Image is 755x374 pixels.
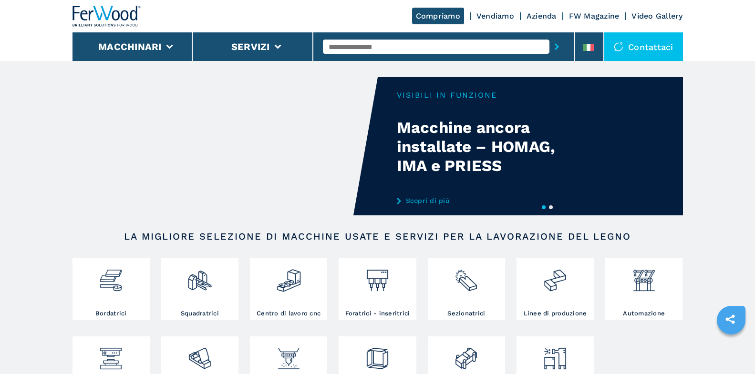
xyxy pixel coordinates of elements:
button: 1 [542,205,546,209]
a: Video Gallery [631,11,683,20]
a: Bordatrici [72,258,150,320]
a: Vendiamo [476,11,514,20]
img: centro_di_lavoro_cnc_2.png [276,261,301,293]
img: verniciatura_1.png [276,339,301,371]
button: Macchinari [98,41,162,52]
a: sharethis [718,307,742,331]
a: Centro di lavoro cnc [250,258,327,320]
img: montaggio_imballaggio_2.png [365,339,390,371]
button: 2 [549,205,553,209]
a: Foratrici - inseritrici [339,258,416,320]
a: Sezionatrici [428,258,505,320]
a: Scopri di più [397,197,584,204]
img: bordatrici_1.png [98,261,124,293]
div: Contattaci [604,32,683,61]
img: Ferwood [72,6,141,27]
img: levigatrici_2.png [187,339,212,371]
button: submit-button [549,36,564,58]
img: foratrici_inseritrici_2.png [365,261,390,293]
img: Contattaci [614,42,623,51]
img: sezionatrici_2.png [454,261,479,293]
button: Servizi [231,41,270,52]
img: linee_di_produzione_2.png [542,261,568,293]
h3: Squadratrici [181,309,219,318]
h3: Linee di produzione [524,309,587,318]
a: Azienda [527,11,557,20]
img: pressa-strettoia.png [98,339,124,371]
h3: Foratrici - inseritrici [345,309,410,318]
video: Your browser does not support the video tag. [72,77,378,215]
a: Compriamo [412,8,464,24]
img: aspirazione_1.png [542,339,568,371]
a: Squadratrici [161,258,238,320]
h3: Bordatrici [95,309,127,318]
img: automazione.png [631,261,657,293]
h2: LA MIGLIORE SELEZIONE DI MACCHINE USATE E SERVIZI PER LA LAVORAZIONE DEL LEGNO [103,231,652,242]
h3: Automazione [623,309,665,318]
img: squadratrici_2.png [187,261,212,293]
a: FW Magazine [569,11,620,20]
a: Linee di produzione [517,258,594,320]
h3: Centro di lavoro cnc [257,309,321,318]
a: Automazione [605,258,683,320]
img: lavorazione_porte_finestre_2.png [454,339,479,371]
h3: Sezionatrici [447,309,485,318]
